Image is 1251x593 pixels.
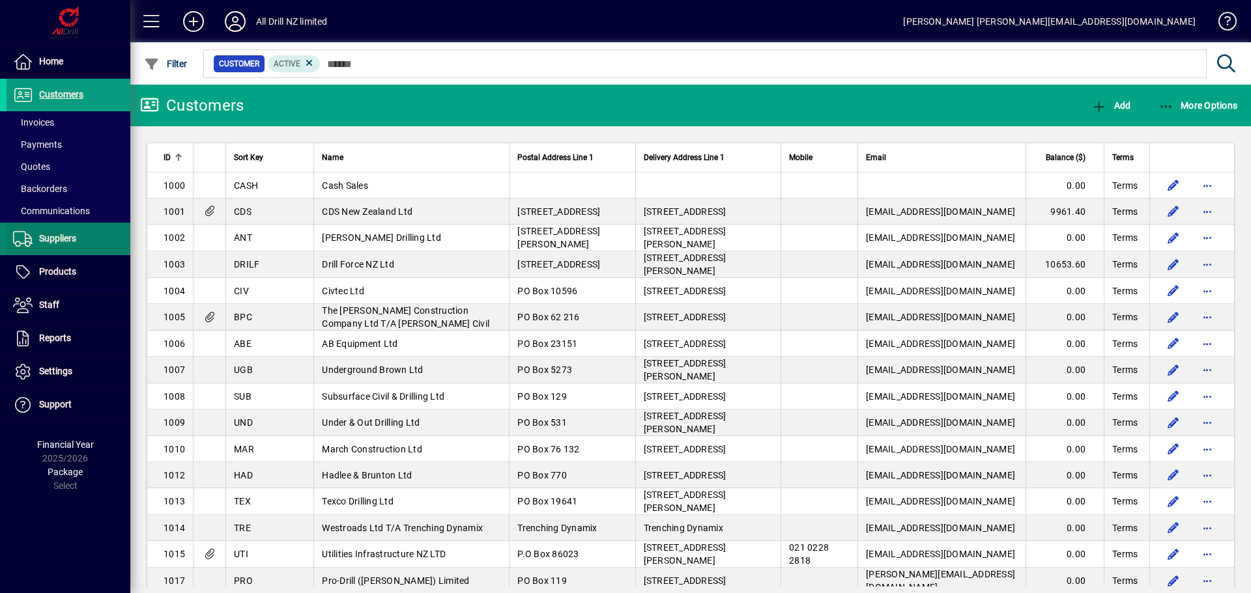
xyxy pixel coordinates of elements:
button: Edit [1163,412,1184,433]
td: 0.00 [1026,409,1104,436]
span: [EMAIL_ADDRESS][DOMAIN_NAME] [866,259,1015,269]
span: 1012 [164,470,185,480]
button: More options [1197,227,1218,248]
span: Reports [39,333,71,343]
a: Home [7,46,130,78]
td: 0.00 [1026,278,1104,304]
span: Civtec Ltd [322,286,364,296]
span: 1009 [164,417,185,428]
span: [PERSON_NAME][EMAIL_ADDRESS][DOMAIN_NAME] [866,569,1015,592]
span: 1010 [164,444,185,454]
td: 0.00 [1026,462,1104,488]
span: [STREET_ADDRESS] [644,470,726,480]
span: [EMAIL_ADDRESS][DOMAIN_NAME] [866,496,1015,506]
span: Terms [1112,363,1138,376]
span: PO Box 5273 [517,365,572,375]
button: Edit [1163,465,1184,486]
div: Name [322,150,501,165]
span: Trenching Dynamix [517,523,597,533]
span: 1001 [164,206,185,217]
span: 021 0228 2818 [789,542,829,566]
span: Terms [1112,443,1138,456]
span: [EMAIL_ADDRESS][DOMAIN_NAME] [866,338,1015,349]
button: More options [1197,517,1218,538]
td: 0.00 [1026,357,1104,383]
span: CDS New Zealand Ltd [322,206,412,217]
button: More options [1197,175,1218,196]
span: Cash Sales [322,180,368,191]
button: Edit [1163,439,1184,460]
span: Settings [39,366,72,376]
span: Payments [13,139,62,150]
span: P.O Box 86023 [517,549,579,559]
button: Edit [1163,491,1184,512]
div: Balance ($) [1034,150,1097,165]
button: Add [1088,94,1134,117]
span: Terms [1112,390,1138,403]
td: 0.00 [1026,331,1104,357]
a: Suppliers [7,223,130,255]
span: PO Box 531 [517,417,567,428]
span: Active [274,59,300,68]
span: [STREET_ADDRESS][PERSON_NAME] [644,253,726,276]
span: Westroads Ltd T/A Trenching Dynamix [322,523,483,533]
span: 1008 [164,391,185,402]
span: Balance ($) [1046,150,1086,165]
span: Email [866,150,886,165]
span: [STREET_ADDRESS] [644,338,726,349]
button: More options [1197,570,1218,591]
a: Staff [7,289,130,322]
span: [STREET_ADDRESS][PERSON_NAME] [644,358,726,381]
button: Edit [1163,544,1184,564]
span: More Options [1158,100,1238,111]
span: Terms [1112,547,1138,560]
span: 1002 [164,232,185,243]
a: Reports [7,322,130,355]
span: ABE [234,338,252,349]
span: UGB [234,365,253,375]
span: [STREET_ADDRESS][PERSON_NAME] [644,226,726,249]
span: [STREET_ADDRESS][PERSON_NAME] [644,411,726,434]
span: PRO [234,575,253,586]
span: 1017 [164,575,185,586]
span: Terms [1112,310,1138,324]
span: [STREET_ADDRESS] [644,206,726,217]
span: 1007 [164,365,185,375]
td: 0.00 [1026,515,1104,541]
span: ID [164,150,171,165]
span: Mobile [789,150,812,165]
span: Terms [1112,469,1138,482]
span: [PERSON_NAME] Drilling Ltd [322,232,441,243]
span: UND [234,417,253,428]
span: CIV [234,286,249,296]
span: [EMAIL_ADDRESS][DOMAIN_NAME] [866,286,1015,296]
td: 0.00 [1026,383,1104,409]
a: Quotes [7,156,130,178]
span: 1000 [164,180,185,191]
span: Trenching Dynamix [644,523,723,533]
span: [EMAIL_ADDRESS][DOMAIN_NAME] [866,232,1015,243]
button: More options [1197,544,1218,564]
button: Add [173,10,214,33]
button: Edit [1163,175,1184,196]
span: [STREET_ADDRESS] [644,391,726,402]
button: Edit [1163,201,1184,222]
a: Payments [7,133,130,156]
button: More options [1197,359,1218,380]
span: CDS [234,206,252,217]
span: Terms [1112,150,1134,165]
span: 1006 [164,338,185,349]
span: Customer [219,57,259,70]
a: Products [7,256,130,288]
span: [EMAIL_ADDRESS][DOMAIN_NAME] [866,444,1015,454]
span: Filter [144,59,188,69]
button: Edit [1163,570,1184,591]
span: 1004 [164,286,185,296]
button: More options [1197,201,1218,222]
span: Terms [1112,231,1138,244]
span: [STREET_ADDRESS][PERSON_NAME] [644,490,726,513]
span: Terms [1112,284,1138,297]
button: Filter [141,52,191,76]
button: More options [1197,333,1218,354]
a: Knowledge Base [1209,3,1235,45]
